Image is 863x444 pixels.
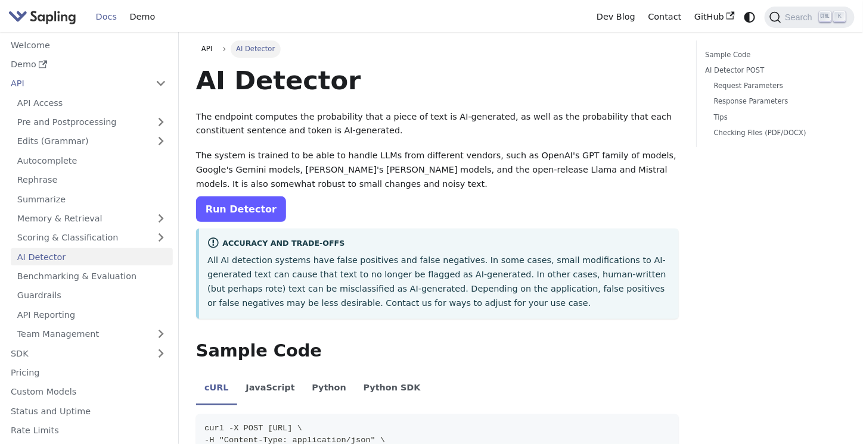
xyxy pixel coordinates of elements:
button: Search (Ctrl+K) [765,7,854,28]
a: Edits (Grammar) [11,133,173,150]
a: Request Parameters [714,80,837,92]
a: Autocomplete [11,152,173,169]
li: Python [303,373,355,406]
li: cURL [196,373,237,406]
a: API Access [11,94,173,111]
a: Welcome [4,36,173,54]
button: Expand sidebar category 'SDK' [149,345,173,362]
a: Docs [89,8,123,26]
a: Pricing [4,364,173,382]
a: Memory & Retrieval [11,210,173,227]
a: Rate Limits [4,422,173,439]
span: AI Detector [231,40,281,57]
a: Benchmarking & Evaluation [11,268,173,285]
button: Switch between dark and light mode (currently system mode) [741,8,759,26]
a: Run Detector [196,196,286,222]
a: Dev Blog [590,8,641,26]
p: All AI detection systems have false positives and false negatives. In some cases, small modificat... [207,254,670,310]
p: The endpoint computes the probability that a piece of text is AI-generated, as well as the probab... [196,110,679,139]
a: AI Detector [11,248,173,265]
a: API Reporting [11,306,173,323]
a: Rephrase [11,171,173,189]
a: Sapling.ai [8,8,80,26]
li: Python SDK [355,373,429,406]
a: AI Detector POST [706,65,842,76]
h2: Sample Code [196,340,679,362]
a: Summarize [11,190,173,208]
a: Sample Code [706,49,842,61]
div: Accuracy and Trade-offs [207,237,670,251]
a: Guardrails [11,287,173,304]
a: Response Parameters [714,96,837,107]
a: Tips [714,112,837,123]
img: Sapling.ai [8,8,76,26]
a: API [4,75,149,92]
a: API [196,40,218,57]
a: Team Management [11,326,173,343]
a: Status and Uptime [4,402,173,420]
a: SDK [4,345,149,362]
span: curl -X POST [URL] \ [204,424,302,433]
p: The system is trained to be able to handle LLMs from different vendors, such as OpenAI's GPT fami... [196,149,679,191]
a: Demo [4,56,173,73]
nav: Breadcrumbs [196,40,679,57]
a: GitHub [688,8,741,26]
span: Search [781,12,819,22]
a: Demo [123,8,162,26]
span: API [201,45,212,53]
h1: AI Detector [196,64,679,96]
button: Collapse sidebar category 'API' [149,75,173,92]
a: Contact [642,8,688,26]
li: JavaScript [237,373,303,406]
a: Checking Files (PDF/DOCX) [714,127,837,139]
a: Pre and Postprocessing [11,114,173,131]
kbd: K [834,11,846,22]
a: Scoring & Classification [11,229,173,246]
a: Custom Models [4,383,173,401]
